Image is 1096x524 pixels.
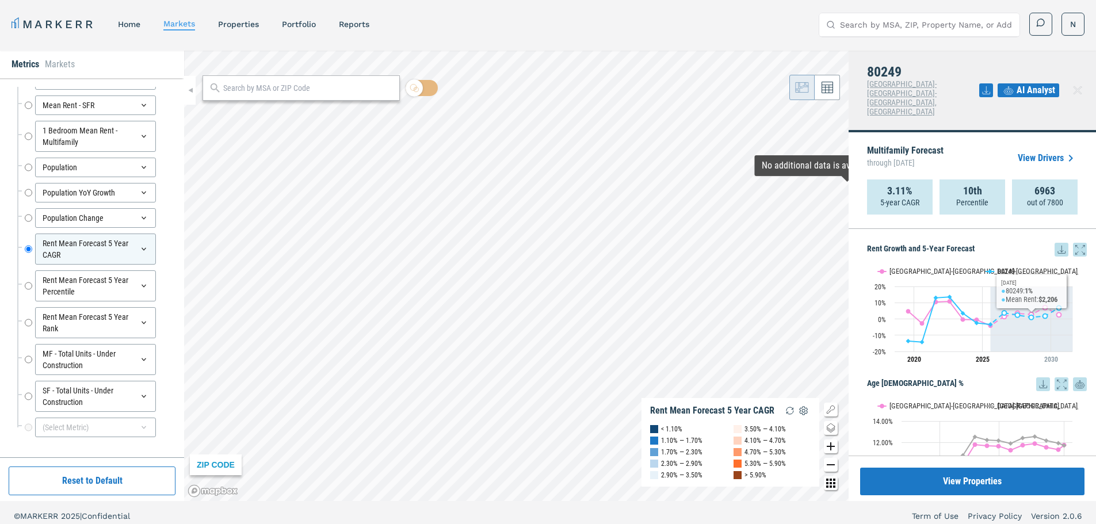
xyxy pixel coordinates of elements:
button: Reset to Default [9,466,175,495]
p: Percentile [956,197,988,208]
strong: 6963 [1034,185,1055,197]
path: Wednesday, 29 Jul, 18:00, -14.22. 80249. [920,339,925,344]
path: Wednesday, 14 Dec, 17:00, 11.88. Denver-Aurora-Lakewood, CO. [1033,441,1037,446]
button: Show/Hide Legend Map Button [824,403,838,416]
h5: Age [DEMOGRAPHIC_DATA] % [867,377,1087,391]
path: Saturday, 14 Dec, 17:00, 12.16. USA. [996,438,1001,443]
path: Monday, 29 Jul, 18:00, -13.6. 80249. [906,339,911,343]
text: 0% [878,316,886,324]
a: Version 2.0.6 [1031,510,1082,522]
text: [GEOGRAPHIC_DATA] [998,401,1059,410]
button: Show 80249 [986,267,1016,276]
path: Wednesday, 14 Dec, 17:00, 12.54. USA. [1033,434,1037,439]
path: Friday, 14 Dec, 17:00, 11.67. Denver-Aurora-Lakewood, CO. [985,443,990,448]
path: Monday, 14 Dec, 17:00, 11.26. Denver-Aurora-Lakewood, CO. [1009,447,1013,452]
div: Rent Growth and 5-Year Forecast. Highcharts interactive chart. [867,257,1087,372]
div: SF - Total Units - Under Construction [35,381,156,412]
path: Sunday, 29 Jul, 18:00, 1.77. 80249. [1043,313,1048,318]
div: Mean Rent - SFR [35,95,156,115]
path: Wednesday, 29 Jul, 18:00, 3.71. 80249. [1002,311,1007,315]
button: N [1061,13,1084,36]
path: Saturday, 14 Dec, 17:00, 11.92. USA. [1056,441,1061,445]
path: Saturday, 29 Jul, 18:00, -0.35. Denver-Aurora-Lakewood, CO. [961,317,965,322]
path: Saturday, 29 Jul, 18:00, 3.47. 80249. [961,311,965,315]
path: Saturday, 14 Dec, 17:00, 11.31. Denver-Aurora-Lakewood, CO. [1056,447,1061,452]
path: Tuesday, 29 Jul, 18:00, -3.37. 80249. [988,322,993,327]
button: AI Analyst [998,83,1059,97]
a: Mapbox logo [188,484,238,498]
div: < 1.10% [661,423,682,435]
path: Thursday, 29 Jul, 18:00, 2.35. 80249. [1015,313,1020,318]
p: out of 7800 [1027,197,1063,208]
span: 2025 | [61,511,82,521]
span: [GEOGRAPHIC_DATA]-[GEOGRAPHIC_DATA]-[GEOGRAPHIC_DATA], [GEOGRAPHIC_DATA] [867,79,937,116]
button: Other options map button [824,476,838,490]
div: Rent Mean Forecast 5 Year CAGR [650,405,774,416]
text: -10% [873,332,886,340]
button: Zoom out map button [824,458,838,472]
a: reports [339,20,369,29]
div: MF - Total Units - Under Construction [35,344,156,375]
a: home [118,20,140,29]
path: Thursday, 14 Dec, 17:00, 11.53. Denver-Aurora-Lakewood, CO. [1044,445,1049,449]
path: Friday, 29 Jul, 18:00, 13.52. 80249. [948,294,952,299]
path: Friday, 14 Dec, 17:00, 12.22. USA. [985,438,990,442]
div: Population YoY Growth [35,183,156,202]
div: > 5.90% [744,469,766,481]
path: Saturday, 14 Jun, 18:00, 11.7. USA. [1062,443,1067,447]
span: Confidential [82,511,130,521]
strong: 3.11% [887,185,912,197]
li: Markets [45,58,75,71]
div: Rent Mean Forecast 5 Year CAGR [35,234,156,265]
path: Tuesday, 14 Dec, 17:00, 12.4. USA. [1021,435,1025,440]
button: Zoom in map button [824,439,838,453]
text: 20% [874,283,886,291]
path: Monday, 29 Jul, 18:00, 6.84. 80249. [1057,305,1061,310]
li: Metrics [12,58,39,71]
button: Show Denver-Aurora-Lakewood, CO [878,267,974,276]
span: AI Analyst [1017,83,1055,97]
div: 1.70% — 2.30% [661,446,702,458]
button: View Properties [860,468,1084,495]
text: 10% [874,299,886,307]
text: -20% [873,348,886,356]
img: Settings [797,404,811,418]
path: Saturday, 14 Dec, 17:00, 11.64. Denver-Aurora-Lakewood, CO. [996,443,1001,448]
button: Change style map button [824,421,838,435]
div: 4.70% — 5.30% [744,446,786,458]
div: 5.30% — 5.90% [744,458,786,469]
div: 4.10% — 4.70% [744,435,786,446]
span: through [DATE] [867,155,944,170]
div: Rent Mean Forecast 5 Year Rank [35,307,156,338]
tspan: 2030 [1044,355,1058,364]
a: properties [218,20,259,29]
canvas: Map [184,51,849,501]
path: Monday, 29 Jul, 18:00, -2.51. 80249. [975,320,979,325]
input: Search by MSA or ZIP Code [223,82,394,94]
img: Reload Legend [783,404,797,418]
a: MARKERR [12,16,95,32]
a: Portfolio [282,20,316,29]
div: (Select Metric) [35,418,156,437]
g: 80249, line 4 of 4 with 5 data points. [1002,305,1061,320]
a: Term of Use [912,510,958,522]
tspan: 2025 [976,355,990,364]
tspan: 2020 [907,355,921,364]
a: markets [163,19,195,28]
div: 2.30% — 2.90% [661,458,702,469]
path: Thursday, 14 Dec, 17:00, 12.52. USA. [973,434,977,439]
div: Population Change [35,208,156,228]
a: View Drivers [1018,151,1078,165]
path: Thursday, 29 Jul, 18:00, 12.97. 80249. [934,296,938,300]
div: Population [35,158,156,177]
p: Multifamily Forecast [867,146,944,170]
div: 2.90% — 3.50% [661,469,702,481]
path: Saturday, 29 Jul, 18:00, 0.99. 80249. [1029,315,1034,319]
svg: Interactive chart [867,257,1078,372]
div: 1.10% — 1.70% [661,435,702,446]
path: Monday, 29 Jul, 18:00, 4.72. Denver-Aurora-Lakewood, CO. [906,309,911,313]
text: 12.00% [873,439,893,447]
span: © [14,511,20,521]
div: ZIP CODE [190,454,242,475]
